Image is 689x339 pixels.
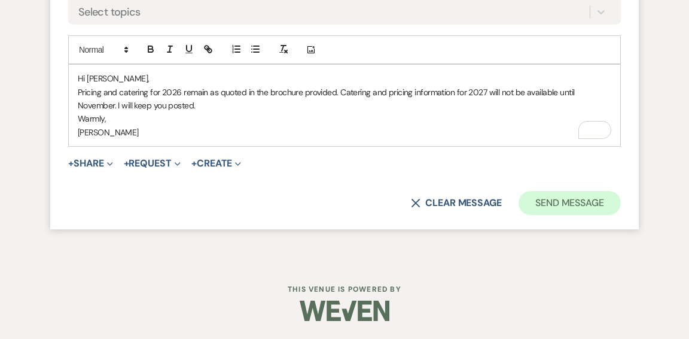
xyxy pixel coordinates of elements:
div: To enrich screen reader interactions, please activate Accessibility in Grammarly extension settings [69,65,620,146]
p: Hi [PERSON_NAME], [78,72,611,85]
button: Send Message [519,191,621,215]
span: + [191,159,197,168]
button: Request [124,159,181,168]
button: Share [68,159,113,168]
p: [PERSON_NAME] [78,126,611,139]
div: Select topics [78,4,141,20]
p: Warmly, [78,112,611,125]
span: + [68,159,74,168]
p: Pricing and catering for 2026 remain as quoted in the brochure provided. Catering and pricing inf... [78,86,611,113]
span: + [124,159,129,168]
button: Clear message [411,198,502,208]
img: Weven Logo [300,290,389,332]
button: Create [191,159,241,168]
